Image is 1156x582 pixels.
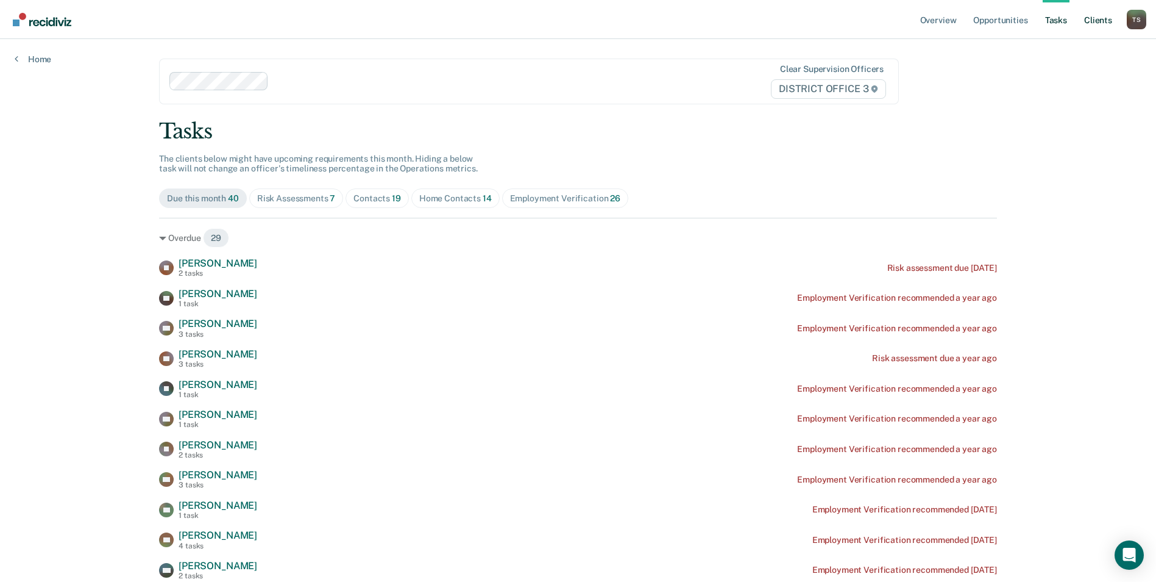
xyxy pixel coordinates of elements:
[797,414,997,424] div: Employment Verification recommended a year ago
[179,420,257,429] div: 1 task
[887,263,997,273] div: Risk assessment due [DATE]
[330,193,335,203] span: 7
[812,565,997,575] div: Employment Verification recommended [DATE]
[797,293,997,303] div: Employment Verification recommended a year ago
[179,451,257,459] div: 2 tasks
[179,530,257,541] span: [PERSON_NAME]
[179,542,257,550] div: 4 tasks
[179,379,257,390] span: [PERSON_NAME]
[510,193,620,204] div: Employment Verification
[179,300,257,308] div: 1 task
[159,119,997,144] div: Tasks
[812,535,997,545] div: Employment Verification recommended [DATE]
[159,228,997,248] div: Overdue 29
[812,505,997,515] div: Employment Verification recommended [DATE]
[1127,10,1146,29] div: T S
[228,193,239,203] span: 40
[13,13,71,26] img: Recidiviz
[872,353,997,364] div: Risk assessment due a year ago
[483,193,492,203] span: 14
[179,348,257,360] span: [PERSON_NAME]
[179,288,257,300] span: [PERSON_NAME]
[15,54,51,65] a: Home
[167,193,239,204] div: Due this month
[419,193,492,204] div: Home Contacts
[771,79,886,99] span: DISTRICT OFFICE 3
[179,269,257,278] div: 2 tasks
[179,560,257,572] span: [PERSON_NAME]
[159,154,478,174] span: The clients below might have upcoming requirements this month. Hiding a below task will not chang...
[1115,541,1144,570] div: Open Intercom Messenger
[797,475,997,485] div: Employment Verification recommended a year ago
[392,193,401,203] span: 19
[257,193,336,204] div: Risk Assessments
[179,390,257,399] div: 1 task
[179,500,257,511] span: [PERSON_NAME]
[179,439,257,451] span: [PERSON_NAME]
[797,444,997,454] div: Employment Verification recommended a year ago
[610,193,620,203] span: 26
[179,469,257,481] span: [PERSON_NAME]
[179,481,257,489] div: 3 tasks
[179,572,257,580] div: 2 tasks
[179,409,257,420] span: [PERSON_NAME]
[179,257,257,269] span: [PERSON_NAME]
[1127,10,1146,29] button: Profile dropdown button
[179,511,257,520] div: 1 task
[797,323,997,334] div: Employment Verification recommended a year ago
[179,330,257,339] div: 3 tasks
[203,228,229,248] span: 29
[780,64,884,74] div: Clear supervision officers
[179,360,257,368] div: 3 tasks
[797,384,997,394] div: Employment Verification recommended a year ago
[179,318,257,329] span: [PERSON_NAME]
[353,193,401,204] div: Contacts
